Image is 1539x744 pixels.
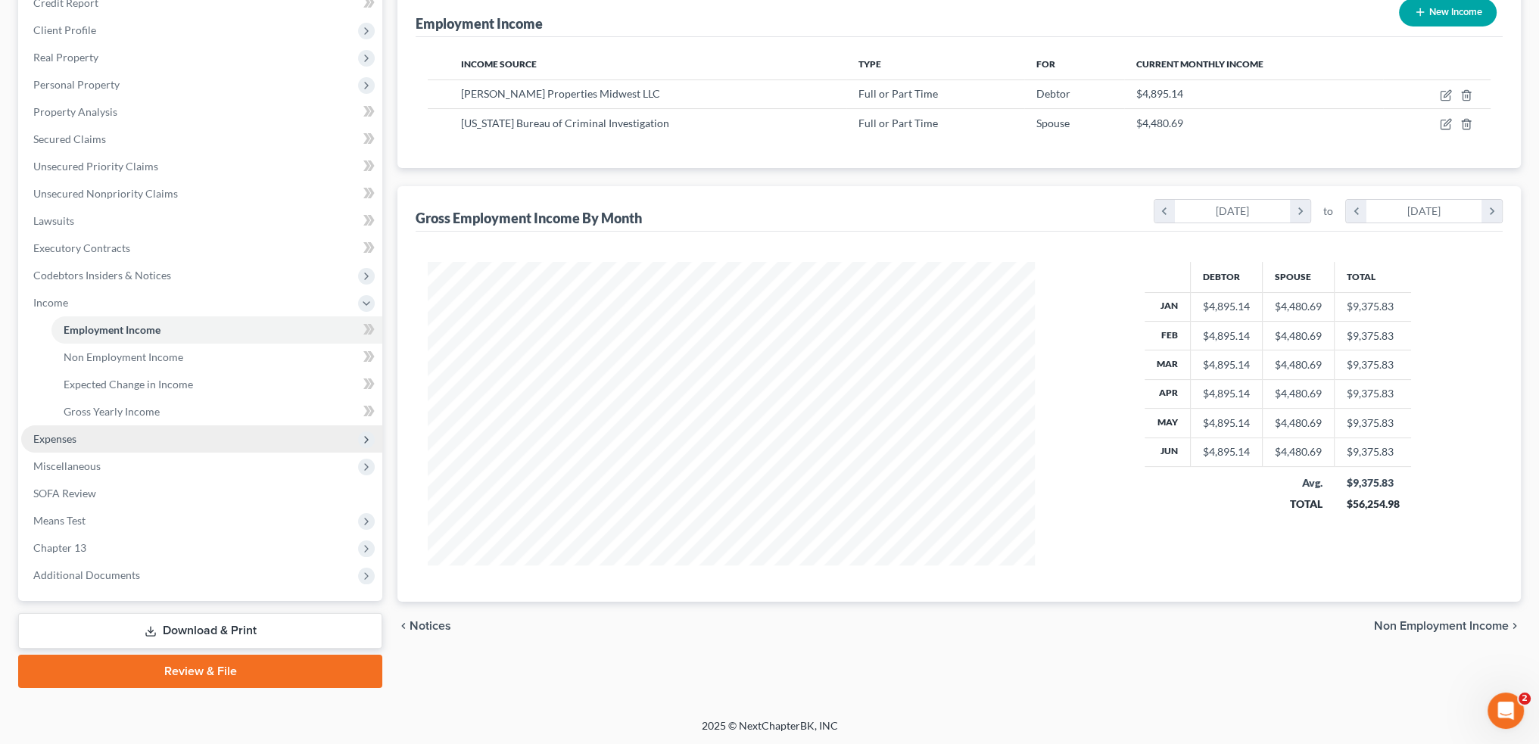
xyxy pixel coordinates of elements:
div: $4,895.14 [1203,416,1250,431]
div: $4,480.69 [1275,299,1322,314]
div: $4,480.69 [1275,444,1322,459]
div: Employment Income [416,14,543,33]
span: Secured Claims [33,132,106,145]
span: [US_STATE] Bureau of Criminal Investigation [461,117,669,129]
span: Expected Change in Income [64,378,193,391]
a: Expected Change in Income [51,371,382,398]
span: Real Property [33,51,98,64]
span: Current Monthly Income [1136,58,1263,70]
span: $4,480.69 [1136,117,1183,129]
th: Apr [1145,379,1191,408]
i: chevron_right [1290,200,1310,223]
span: Additional Documents [33,568,140,581]
span: Notices [410,620,451,632]
span: Personal Property [33,78,120,91]
div: Avg. [1274,475,1322,490]
div: $4,480.69 [1275,416,1322,431]
a: Gross Yearly Income [51,398,382,425]
iframe: Intercom live chat [1488,693,1524,729]
td: $9,375.83 [1334,321,1411,350]
span: For [1036,58,1055,70]
button: chevron_left Notices [397,620,451,632]
span: Lawsuits [33,214,74,227]
div: $4,895.14 [1203,386,1250,401]
div: $4,480.69 [1275,386,1322,401]
span: Debtor [1036,87,1070,100]
th: Total [1334,262,1411,292]
a: Download & Print [18,613,382,649]
button: Non Employment Income chevron_right [1374,620,1521,632]
span: Full or Part Time [858,117,938,129]
span: SOFA Review [33,487,96,500]
th: Mar [1145,350,1191,379]
div: TOTAL [1274,497,1322,512]
span: Codebtors Insiders & Notices [33,269,171,282]
a: Review & File [18,655,382,688]
a: Non Employment Income [51,344,382,371]
div: $4,895.14 [1203,357,1250,372]
span: Client Profile [33,23,96,36]
a: Property Analysis [21,98,382,126]
div: $4,895.14 [1203,299,1250,314]
div: $4,895.14 [1203,444,1250,459]
td: $9,375.83 [1334,409,1411,437]
td: $9,375.83 [1334,292,1411,321]
div: $4,895.14 [1203,328,1250,344]
td: $9,375.83 [1334,379,1411,408]
th: May [1145,409,1191,437]
span: Gross Yearly Income [64,405,160,418]
span: Full or Part Time [858,87,938,100]
span: Income Source [461,58,537,70]
div: [DATE] [1175,200,1291,223]
a: Employment Income [51,316,382,344]
span: Income [33,296,68,309]
a: Unsecured Nonpriority Claims [21,180,382,207]
div: $9,375.83 [1346,475,1399,490]
i: chevron_left [1154,200,1175,223]
th: Spouse [1262,262,1334,292]
span: Spouse [1036,117,1070,129]
td: $9,375.83 [1334,350,1411,379]
div: $4,480.69 [1275,328,1322,344]
span: Non Employment Income [1374,620,1509,632]
span: Property Analysis [33,105,117,118]
td: $9,375.83 [1334,437,1411,466]
th: Debtor [1190,262,1262,292]
span: Executory Contracts [33,241,130,254]
div: Gross Employment Income By Month [416,209,642,227]
span: Employment Income [64,323,160,336]
span: Miscellaneous [33,459,101,472]
i: chevron_right [1509,620,1521,632]
span: Unsecured Priority Claims [33,160,158,173]
div: $4,480.69 [1275,357,1322,372]
span: $4,895.14 [1136,87,1183,100]
div: $56,254.98 [1346,497,1399,512]
span: to [1323,204,1333,219]
a: Executory Contracts [21,235,382,262]
span: [PERSON_NAME] Properties Midwest LLC [461,87,660,100]
span: Non Employment Income [64,350,183,363]
a: SOFA Review [21,480,382,507]
span: Means Test [33,514,86,527]
i: chevron_left [397,620,410,632]
i: chevron_right [1481,200,1502,223]
span: Chapter 13 [33,541,86,554]
a: Secured Claims [21,126,382,153]
i: chevron_left [1346,200,1366,223]
span: Expenses [33,432,76,445]
a: Unsecured Priority Claims [21,153,382,180]
span: 2 [1519,693,1531,705]
span: Unsecured Nonpriority Claims [33,187,178,200]
span: Type [858,58,881,70]
th: Jun [1145,437,1191,466]
div: [DATE] [1366,200,1482,223]
th: Feb [1145,321,1191,350]
th: Jan [1145,292,1191,321]
a: Lawsuits [21,207,382,235]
